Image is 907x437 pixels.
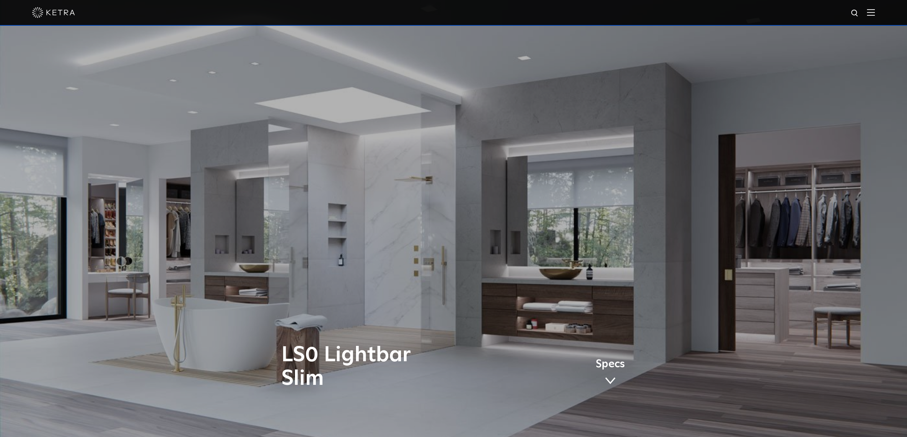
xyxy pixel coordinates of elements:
[596,359,625,369] span: Specs
[851,9,860,18] img: search icon
[867,9,875,16] img: Hamburger%20Nav.svg
[281,343,483,391] h1: LS0 Lightbar Slim
[32,7,75,18] img: ketra-logo-2019-white
[596,359,625,387] a: Specs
